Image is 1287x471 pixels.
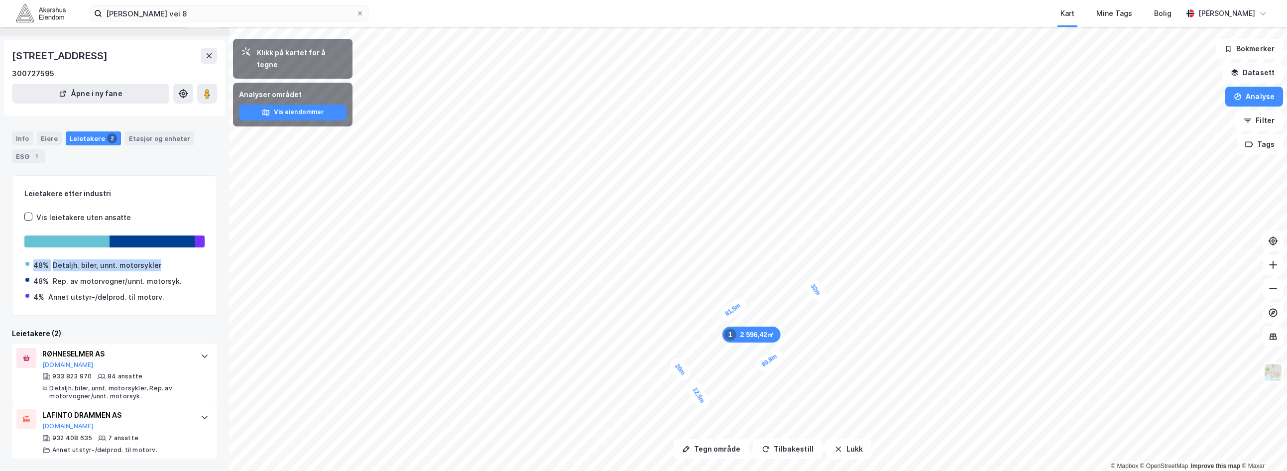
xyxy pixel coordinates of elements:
[1198,7,1255,19] div: [PERSON_NAME]
[1154,7,1171,19] div: Bolig
[667,356,693,383] div: Map marker
[16,4,66,22] img: akershus-eiendom-logo.9091f326c980b4bce74ccdd9f866810c.svg
[724,329,736,341] div: 1
[1264,363,1283,382] img: Z
[129,134,190,143] div: Etasjer og enheter
[42,422,94,430] button: [DOMAIN_NAME]
[24,188,205,200] div: Leietakere etter industri
[1191,463,1240,470] a: Improve this map
[717,296,749,324] div: Map marker
[1216,39,1283,59] button: Bokmerker
[1096,7,1132,19] div: Mine Tags
[48,291,164,303] div: Annet utstyr-/delprod. til motorv.
[803,276,828,303] div: Map marker
[1222,63,1283,83] button: Datasett
[1237,423,1287,471] iframe: Chat Widget
[102,6,356,21] input: Søk på adresse, matrikkel, gårdeiere, leietakere eller personer
[1237,423,1287,471] div: Kontrollprogram for chat
[52,372,92,380] div: 933 823 970
[108,372,142,380] div: 84 ansatte
[42,361,94,369] button: [DOMAIN_NAME]
[12,48,110,64] div: [STREET_ADDRESS]
[239,89,347,101] div: Analyser området
[1225,87,1283,107] button: Analyse
[685,379,712,411] div: Map marker
[753,347,785,374] div: Map marker
[12,131,33,145] div: Info
[753,439,822,459] button: Tilbakestill
[31,151,41,161] div: 1
[12,328,217,340] div: Leietakere (2)
[42,348,191,360] div: RØHNESELMER AS
[257,47,345,71] div: Klikk på kartet for å tegne
[722,327,781,343] div: Map marker
[1235,111,1283,130] button: Filter
[1111,463,1138,470] a: Mapbox
[49,384,191,400] div: Detaljh. biler, unnt. motorsykler, Rep. av motorvogner/unnt. motorsyk.
[1060,7,1074,19] div: Kart
[53,275,182,287] div: Rep. av motorvogner/unnt. motorsyk.
[52,446,157,454] div: Annet utstyr-/delprod. til motorv.
[107,133,117,143] div: 2
[53,259,161,271] div: Detaljh. biler, unnt. motorsykler
[12,149,45,163] div: ESG
[66,131,121,145] div: Leietakere
[33,259,49,271] div: 48%
[33,291,44,303] div: 4%
[33,275,49,287] div: 48%
[826,439,871,459] button: Lukk
[36,212,131,224] div: Vis leietakere uten ansatte
[674,439,749,459] button: Tegn område
[239,105,347,120] button: Vis eiendommer
[12,84,169,104] button: Åpne i ny fane
[37,131,62,145] div: Eiere
[1140,463,1188,470] a: OpenStreetMap
[12,68,54,80] div: 300727595
[52,434,92,442] div: 932 408 635
[108,434,138,442] div: 7 ansatte
[42,409,191,421] div: LAFINTO DRAMMEN AS
[1237,134,1283,154] button: Tags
